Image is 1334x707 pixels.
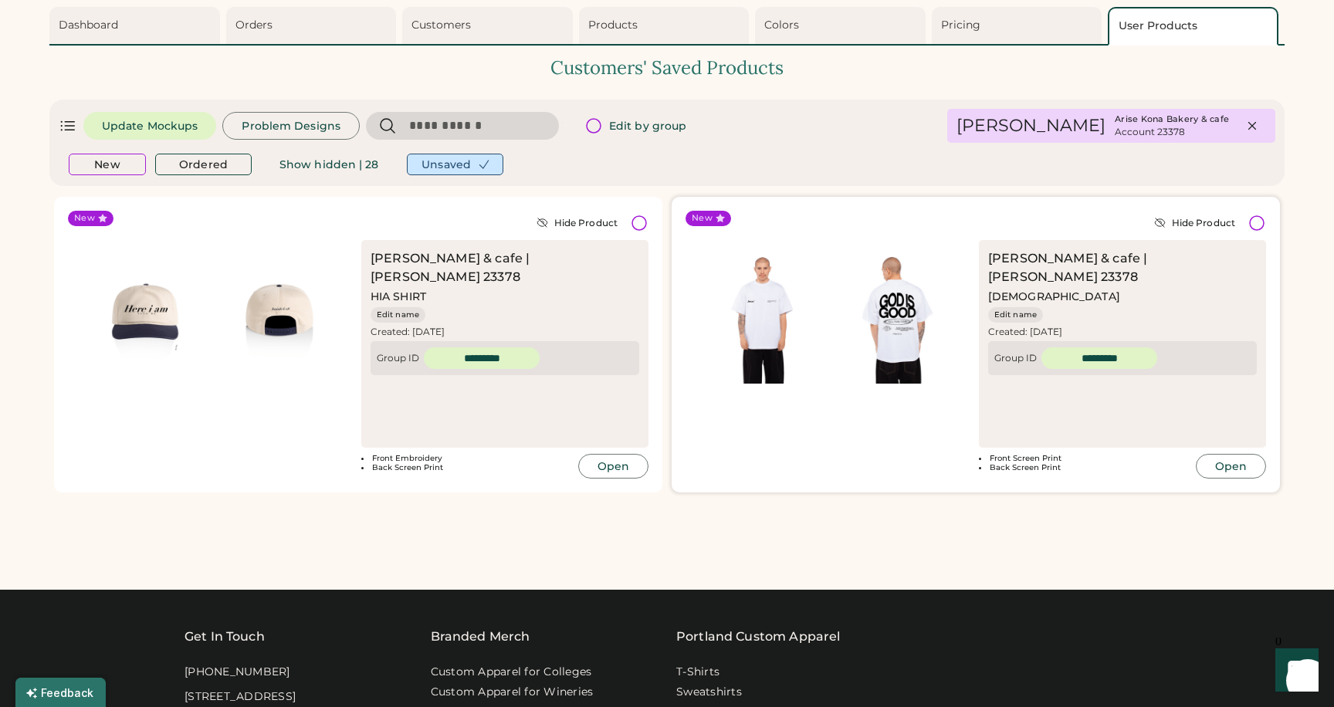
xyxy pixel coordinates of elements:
[371,307,425,323] button: Edit name
[1261,638,1327,704] iframe: Front Chat
[371,326,639,338] div: Created: [DATE]
[609,120,686,131] span: Edit by group
[431,685,594,700] a: Custom Apparel for Wineries
[1142,211,1248,235] button: Hide Product
[74,212,95,225] div: New
[578,454,648,479] button: Open
[994,352,1037,364] div: Group ID
[185,689,296,705] div: [STREET_ADDRESS]
[69,154,146,175] button: New
[431,665,592,680] a: Custom Apparel for Colleges
[572,112,705,140] button: Edit by group
[692,212,713,225] div: New
[956,115,1105,137] div: [PERSON_NAME]
[988,249,1257,286] div: [PERSON_NAME] & cafe | [PERSON_NAME] 23378
[411,18,568,33] div: Customers
[676,665,719,680] a: T-Shirts
[1196,454,1266,479] button: Open
[695,249,829,384] img: generate-image
[235,18,392,33] div: Orders
[988,289,1120,305] div: [DEMOGRAPHIC_DATA]
[59,117,77,135] div: Show list view
[361,454,574,463] li: Front Embroidery
[829,249,963,384] img: generate-image
[676,628,840,646] a: Portland Custom Apparel
[222,112,360,140] button: Problem Designs
[979,463,1191,472] li: Back Screen Print
[524,211,630,235] button: Hide Product
[59,18,215,33] div: Dashboard
[212,249,346,384] img: generate-image
[1119,19,1272,34] div: User Products
[988,326,1257,338] div: Created: [DATE]
[588,18,745,33] div: Products
[377,352,419,364] div: Group ID
[941,18,1098,33] div: Pricing
[361,463,574,472] li: Back Screen Print
[77,249,212,384] img: generate-image
[431,628,530,646] div: Branded Merch
[988,307,1043,323] button: Edit name
[979,454,1191,463] li: Front Screen Print
[764,18,921,33] div: Colors
[1115,126,1192,138] div: Account 23378
[371,249,639,286] div: [PERSON_NAME] & cafe | [PERSON_NAME] 23378
[49,55,1285,81] div: Customers' Saved Products
[185,628,265,646] div: Get In Touch
[185,665,290,680] div: [PHONE_NUMBER]
[371,289,448,305] div: HIA SHIRT
[261,152,398,177] button: Show hidden | 28
[676,685,742,700] a: Sweatshirts
[155,154,252,175] button: Ordered
[83,112,216,140] button: Update Mockups
[1115,113,1229,126] div: Arise Kona Bakery & cafe
[407,154,503,175] button: Unsaved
